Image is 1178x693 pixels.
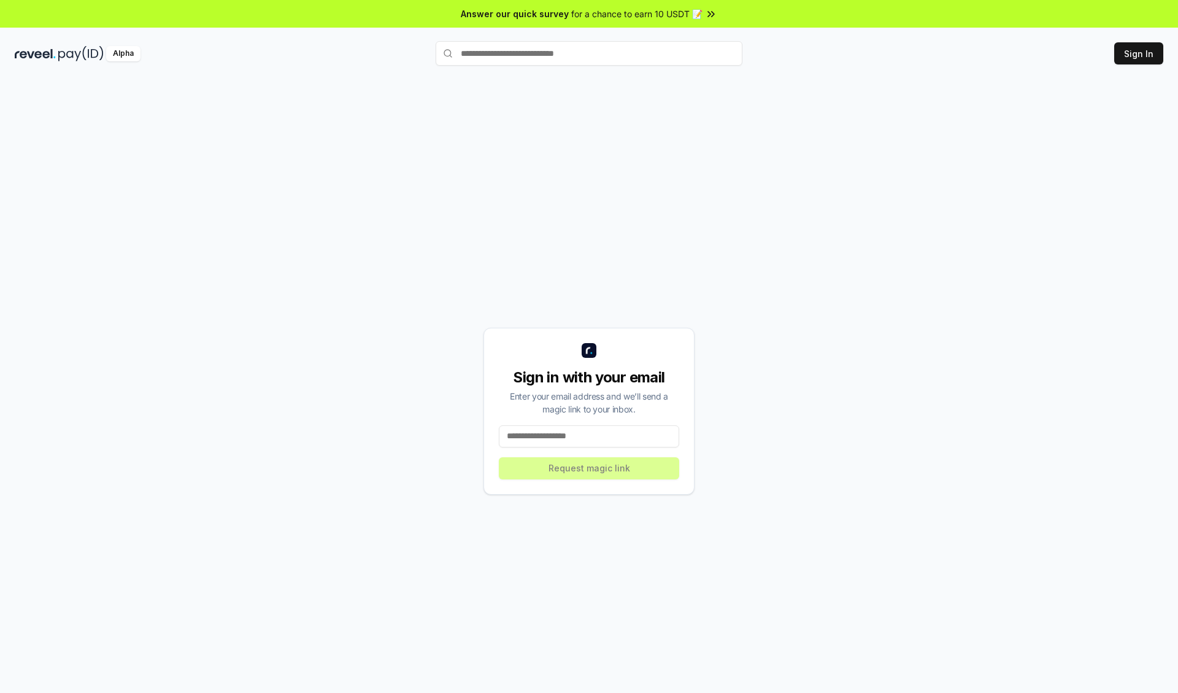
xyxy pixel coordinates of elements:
button: Sign In [1114,42,1163,64]
div: Sign in with your email [499,368,679,387]
span: for a chance to earn 10 USDT 📝 [571,7,703,20]
img: pay_id [58,46,104,61]
img: logo_small [582,343,596,358]
span: Answer our quick survey [461,7,569,20]
div: Alpha [106,46,141,61]
img: reveel_dark [15,46,56,61]
div: Enter your email address and we’ll send a magic link to your inbox. [499,390,679,416]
